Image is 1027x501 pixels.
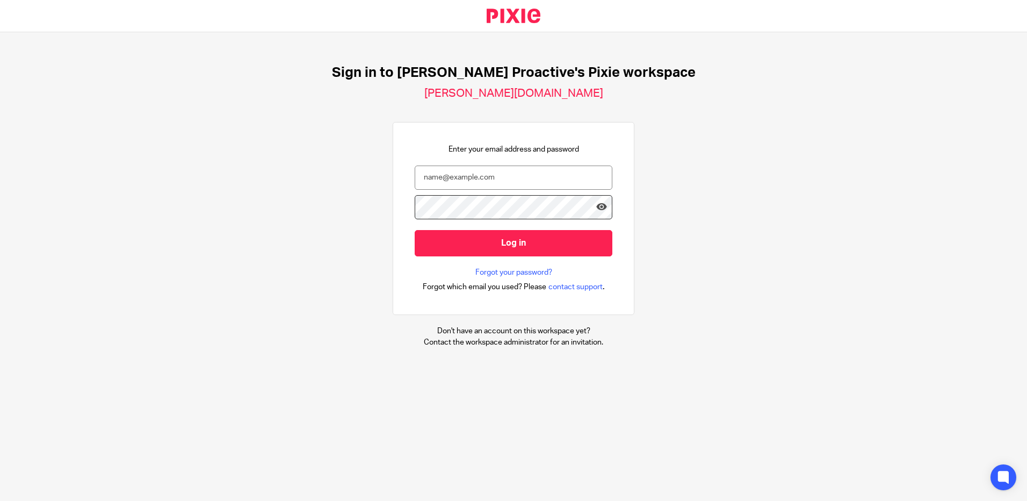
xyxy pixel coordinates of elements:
[475,267,552,278] a: Forgot your password?
[548,282,603,292] span: contact support
[424,326,603,337] p: Don't have an account on this workspace yet?
[423,282,546,292] span: Forgot which email you used? Please
[332,65,696,81] h1: Sign in to [PERSON_NAME] Proactive's Pixie workspace
[415,230,612,256] input: Log in
[424,87,603,101] h2: [PERSON_NAME][DOMAIN_NAME]
[424,337,603,348] p: Contact the workspace administrator for an invitation.
[415,166,612,190] input: name@example.com
[423,281,605,293] div: .
[449,144,579,155] p: Enter your email address and password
